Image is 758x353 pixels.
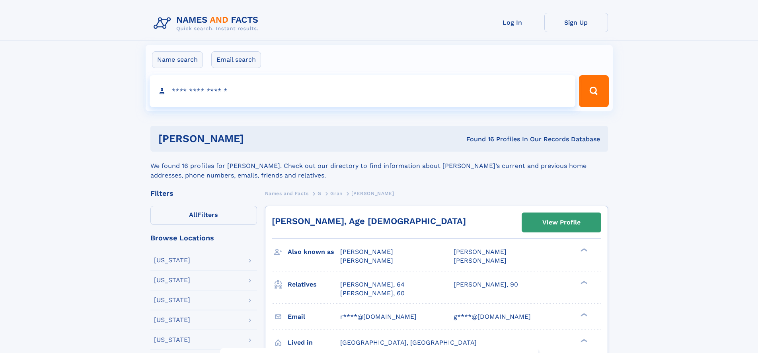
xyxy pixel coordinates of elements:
[158,134,355,144] h1: [PERSON_NAME]
[150,152,608,180] div: We found 16 profiles for [PERSON_NAME]. Check out our directory to find information about [PERSON...
[154,257,190,263] div: [US_STATE]
[522,213,601,232] a: View Profile
[330,188,342,198] a: Gran
[481,13,544,32] a: Log In
[154,317,190,323] div: [US_STATE]
[189,211,197,218] span: All
[579,248,588,253] div: ❯
[454,248,507,255] span: [PERSON_NAME]
[318,191,322,196] span: G
[150,206,257,225] label: Filters
[150,13,265,34] img: Logo Names and Facts
[150,190,257,197] div: Filters
[340,339,477,346] span: [GEOGRAPHIC_DATA], [GEOGRAPHIC_DATA]
[340,257,393,264] span: [PERSON_NAME]
[288,310,340,324] h3: Email
[340,289,405,298] a: [PERSON_NAME], 60
[154,297,190,303] div: [US_STATE]
[579,338,588,343] div: ❯
[150,75,576,107] input: search input
[579,312,588,317] div: ❯
[542,213,581,232] div: View Profile
[579,75,608,107] button: Search Button
[211,51,261,68] label: Email search
[454,280,518,289] a: [PERSON_NAME], 90
[272,216,466,226] a: [PERSON_NAME], Age [DEMOGRAPHIC_DATA]
[318,188,322,198] a: G
[355,135,600,144] div: Found 16 Profiles In Our Records Database
[330,191,342,196] span: Gran
[265,188,309,198] a: Names and Facts
[288,278,340,291] h3: Relatives
[154,277,190,283] div: [US_STATE]
[150,234,257,242] div: Browse Locations
[454,257,507,264] span: [PERSON_NAME]
[152,51,203,68] label: Name search
[154,337,190,343] div: [US_STATE]
[288,245,340,259] h3: Also known as
[288,336,340,349] h3: Lived in
[351,191,394,196] span: [PERSON_NAME]
[340,280,405,289] a: [PERSON_NAME], 64
[340,248,393,255] span: [PERSON_NAME]
[579,280,588,285] div: ❯
[544,13,608,32] a: Sign Up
